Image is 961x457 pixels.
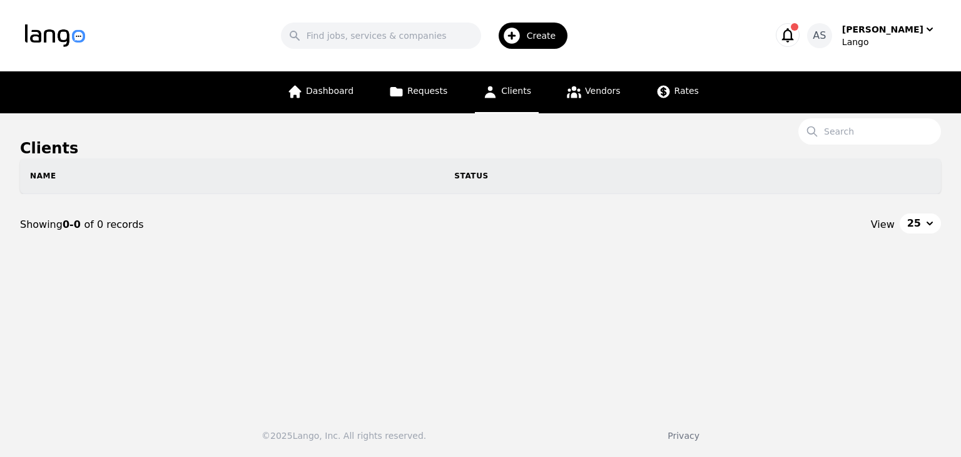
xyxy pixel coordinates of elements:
[813,28,826,43] span: AS
[20,158,444,193] th: Name
[907,216,921,231] span: 25
[871,217,895,232] span: View
[20,194,941,255] nav: Page navigation
[501,86,531,96] span: Clients
[407,86,447,96] span: Requests
[481,18,576,54] button: Create
[63,218,84,230] span: 0-0
[444,158,941,193] th: Status
[262,429,426,442] div: © 2025 Lango, Inc. All rights reserved.
[559,71,628,113] a: Vendors
[306,86,353,96] span: Dashboard
[842,36,936,48] div: Lango
[807,23,936,48] button: AS[PERSON_NAME]Lango
[281,23,481,49] input: Find jobs, services & companies
[25,24,85,47] img: Logo
[648,71,706,113] a: Rates
[585,86,620,96] span: Vendors
[668,431,699,441] a: Privacy
[381,71,455,113] a: Requests
[20,217,480,232] div: Showing of 0 records
[674,86,699,96] span: Rates
[900,213,941,234] button: 25
[798,118,941,145] input: Search
[20,138,941,158] h1: Clients
[280,71,361,113] a: Dashboard
[475,71,539,113] a: Clients
[527,29,565,42] span: Create
[842,23,923,36] div: [PERSON_NAME]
